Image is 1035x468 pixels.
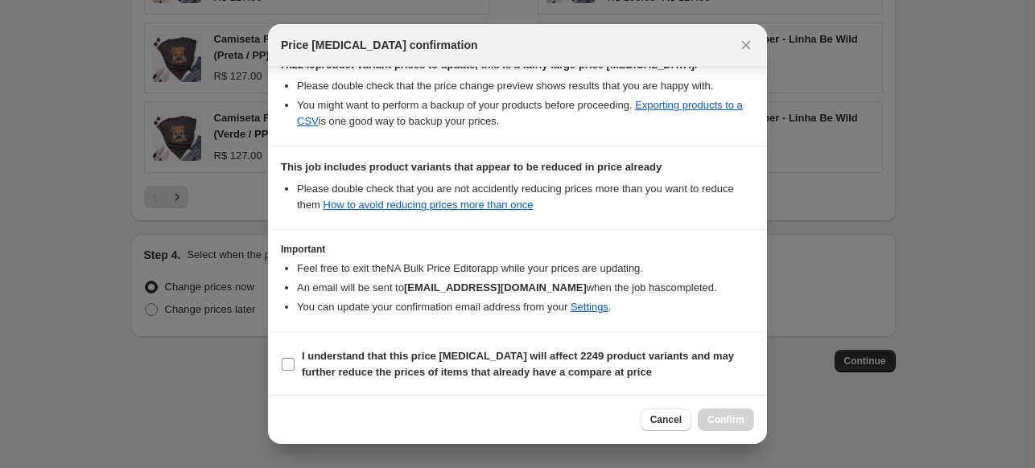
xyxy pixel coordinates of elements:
button: Close [735,34,757,56]
b: [EMAIL_ADDRESS][DOMAIN_NAME] [404,281,587,294]
li: An email will be sent to when the job has completed . [297,280,754,296]
button: Cancel [641,408,691,431]
h3: Important [281,243,754,256]
a: Exporting products to a CSV [297,99,743,127]
li: You might want to perform a backup of your products before proceeding. is one good way to backup ... [297,97,754,129]
li: Feel free to exit the NA Bulk Price Editor app while your prices are updating. [297,261,754,277]
b: I understand that this price [MEDICAL_DATA] will affect 2249 product variants and may further red... [302,350,734,378]
span: Price [MEDICAL_DATA] confirmation [281,37,478,53]
a: Settings [571,301,608,313]
li: Please double check that you are not accidently reducing prices more than you want to reduce them [297,181,754,213]
li: You can update your confirmation email address from your . [297,299,754,315]
b: This job includes product variants that appear to be reduced in price already [281,161,662,173]
li: Please double check that the price change preview shows results that you are happy with. [297,78,754,94]
a: How to avoid reducing prices more than once [324,199,534,211]
span: Cancel [650,413,682,426]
